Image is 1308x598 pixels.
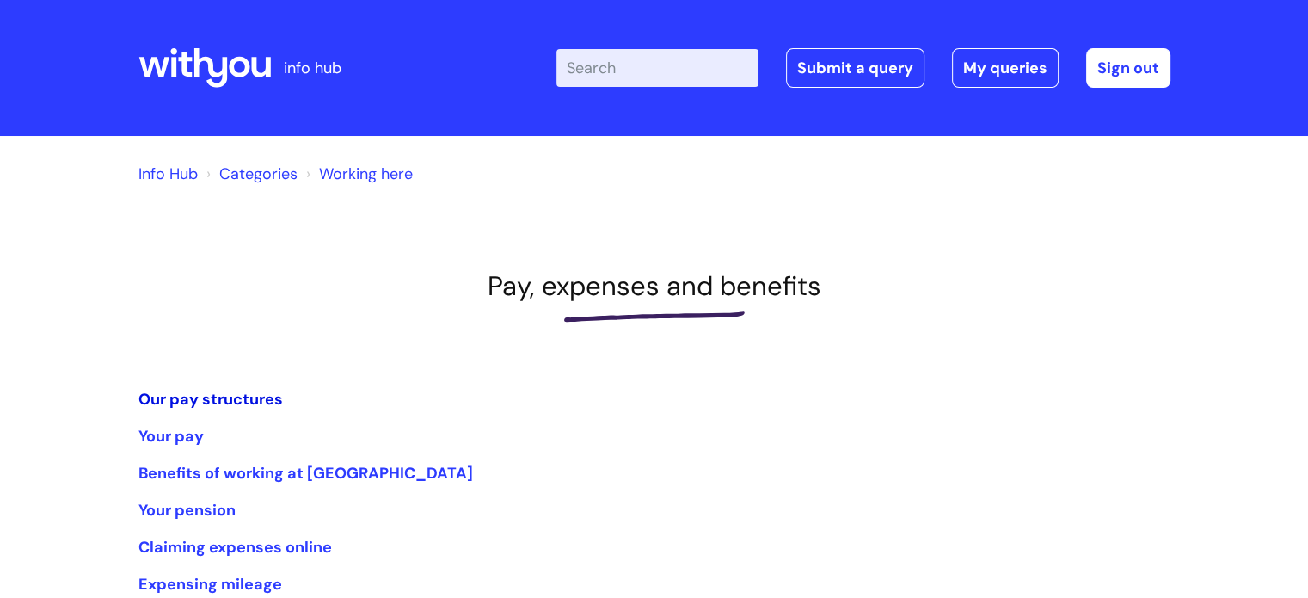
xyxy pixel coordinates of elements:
a: Benefits of working at [GEOGRAPHIC_DATA] [138,463,473,484]
a: Our pay structures [138,389,283,410]
h1: Pay, expenses and benefits [138,270,1170,302]
li: Working here [302,160,413,188]
a: Submit a query [786,48,924,88]
a: Your pension [138,500,236,521]
div: | - [556,48,1170,88]
a: Claiming expenses online [138,537,332,558]
p: info hub [284,54,341,82]
li: Solution home [202,160,298,188]
a: My queries [952,48,1059,88]
input: Search [556,49,758,87]
a: Info Hub [138,163,198,184]
a: Working here [319,163,413,184]
a: Sign out [1086,48,1170,88]
a: Categories [219,163,298,184]
a: Your pay [138,426,204,447]
a: Expensing mileage [138,574,282,595]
